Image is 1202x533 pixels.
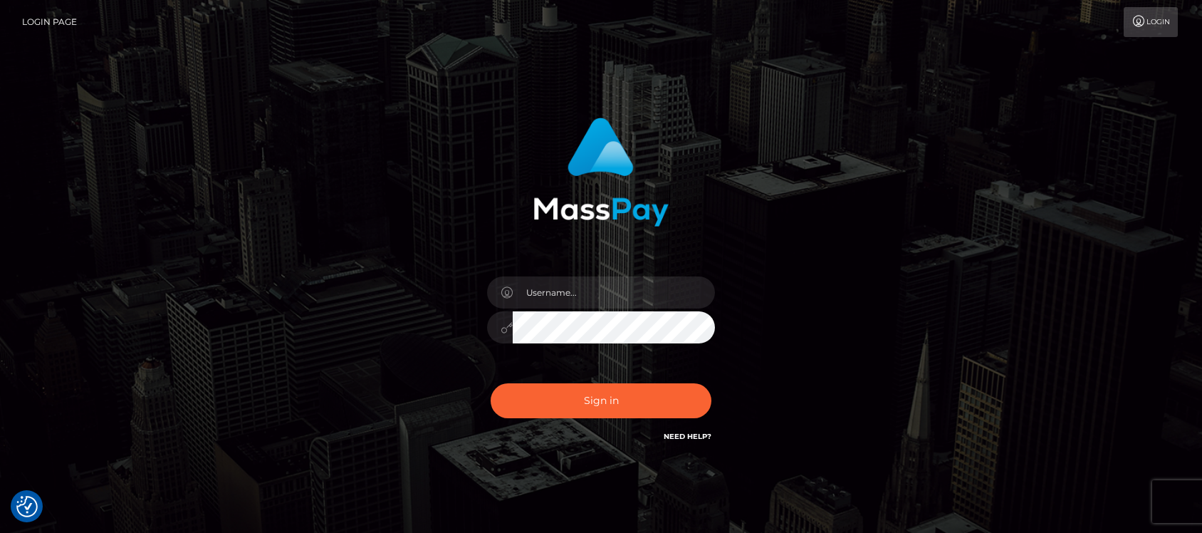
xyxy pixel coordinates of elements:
[1124,7,1178,37] a: Login
[16,496,38,517] img: Revisit consent button
[491,383,711,418] button: Sign in
[16,496,38,517] button: Consent Preferences
[22,7,77,37] a: Login Page
[513,276,715,309] input: Username...
[533,118,669,227] img: MassPay Login
[664,432,711,441] a: Need Help?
